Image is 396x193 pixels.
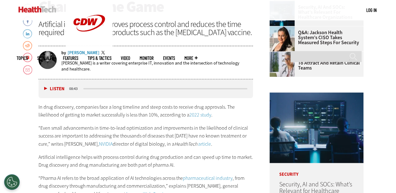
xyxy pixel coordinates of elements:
span: More [184,56,198,60]
button: Open Preferences [4,174,20,190]
a: Tips & Tactics [88,56,111,60]
p: “Even small advancements in time-to-lead optimization and improvements in the likelihood of clini... [39,124,253,148]
a: NVIDIA [99,141,113,147]
p: In drug discovery, companies face a long timeline and steep costs to receive drug approvals. The ... [39,103,253,119]
span: Topics [17,56,28,60]
em: HealthTech [174,141,197,147]
a: MonITor [140,56,154,60]
div: Cookies Settings [4,174,20,190]
a: Events [163,56,175,60]
div: User menu [366,7,377,13]
img: doctor on laptop [270,52,295,77]
a: Features [63,56,78,60]
a: Video [121,56,130,60]
p: Security [270,163,363,177]
img: Home [18,6,56,13]
div: media player [39,79,253,98]
span: Specialty [37,56,54,60]
img: security team in high-tech computer room [270,92,363,163]
div: duration [68,86,82,91]
button: Listen [44,86,64,91]
a: doctor on laptop [270,52,298,57]
a: CDW [66,41,113,48]
a: article [198,141,211,147]
a: pharmaceutical industry [183,175,233,181]
p: Artificial intelligence helps with process control during drug production and can speed up time t... [39,153,253,169]
a: Log in [366,7,377,13]
a: 2022 study [189,112,211,118]
em: . [211,141,212,147]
